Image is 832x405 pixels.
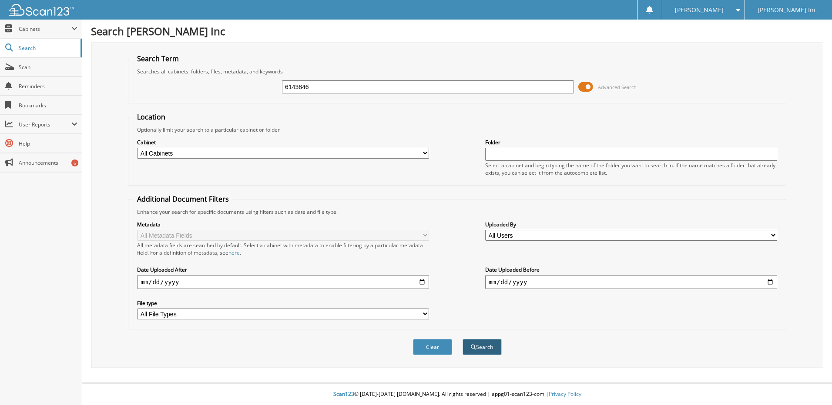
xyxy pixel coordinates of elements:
span: User Reports [19,121,71,128]
div: All metadata fields are searched by default. Select a cabinet with metadata to enable filtering b... [137,242,429,256]
img: scan123-logo-white.svg [9,4,74,16]
div: Select a cabinet and begin typing the name of the folder you want to search in. If the name match... [485,162,777,176]
label: File type [137,299,429,307]
input: start [137,275,429,289]
span: [PERSON_NAME] Inc [758,7,817,13]
iframe: Chat Widget [788,363,832,405]
button: Search [463,339,502,355]
span: Scan [19,63,77,71]
input: end [485,275,777,289]
div: 6 [71,159,78,166]
span: Scan123 [333,390,354,398]
button: Clear [413,339,452,355]
a: Privacy Policy [549,390,581,398]
span: [PERSON_NAME] [675,7,724,13]
span: Bookmarks [19,102,77,109]
a: here [228,249,240,256]
span: Help [19,140,77,147]
span: Announcements [19,159,77,166]
div: Enhance your search for specific documents using filters such as date and file type. [133,208,782,216]
label: Cabinet [137,139,429,146]
label: Date Uploaded Before [485,266,777,273]
span: Search [19,44,76,52]
div: © [DATE]-[DATE] [DOMAIN_NAME]. All rights reserved | appg01-scan123-com | [82,384,832,405]
div: Optionally limit your search to a particular cabinet or folder [133,126,782,133]
label: Uploaded By [485,221,777,228]
span: Advanced Search [598,84,637,90]
h1: Search [PERSON_NAME] Inc [91,24,823,38]
label: Date Uploaded After [137,266,429,273]
legend: Location [133,112,170,122]
legend: Search Term [133,54,183,63]
legend: Additional Document Filters [133,194,233,204]
span: Cabinets [19,25,71,33]
span: Reminders [19,83,77,90]
label: Folder [485,139,777,146]
div: Searches all cabinets, folders, files, metadata, and keywords [133,68,782,75]
label: Metadata [137,221,429,228]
